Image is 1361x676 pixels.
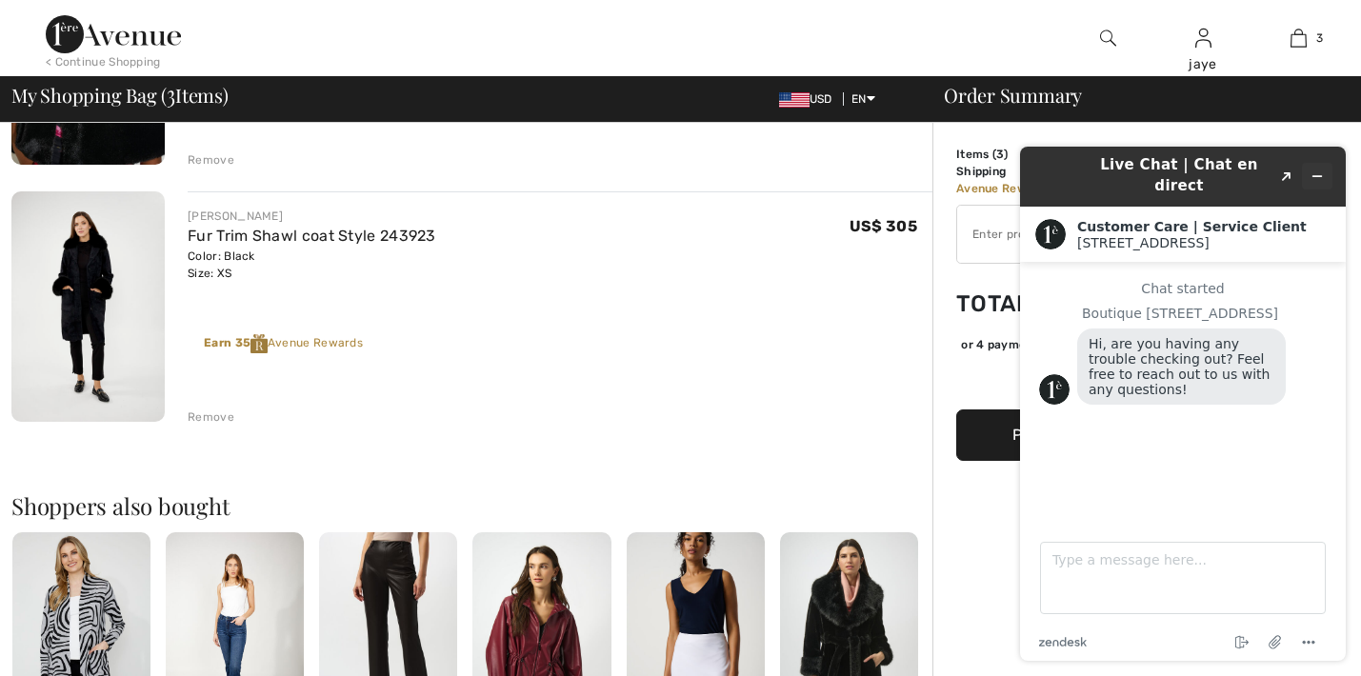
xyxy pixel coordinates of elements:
[45,13,84,30] span: Chat
[956,271,1075,336] td: Total
[957,206,1189,263] input: Promo code
[956,360,1242,403] iframe: PayPal-paypal
[204,334,363,353] div: Avenue Rewards
[1156,54,1250,74] div: jaye
[46,15,181,53] img: 1ère Avenue
[11,494,932,517] h2: Shoppers also bought
[1251,27,1345,50] a: 3
[188,227,436,245] a: Fur Trim Shawl coat Style 243923
[167,81,175,106] span: 3
[250,334,268,353] img: Reward-Logo.svg
[850,217,917,235] span: US$ 305
[1195,29,1211,47] a: Sign In
[961,336,1242,353] div: or 4 payments of with
[956,409,1242,461] button: Proceed to Payment
[1291,27,1307,50] img: My Bag
[1316,30,1323,47] span: 3
[1005,131,1361,676] iframe: Find more information here
[956,180,1075,197] td: Avenue Rewards
[996,148,1004,161] span: 3
[956,336,1242,360] div: or 4 payments ofUS$ 136.00withSezzle Click to learn more about Sezzle
[956,146,1075,163] td: Items ( )
[188,208,436,225] div: [PERSON_NAME]
[956,163,1075,180] td: Shipping
[1195,27,1211,50] img: My Info
[46,53,161,70] div: < Continue Shopping
[921,86,1350,105] div: Order Summary
[779,92,810,108] img: US Dollar
[851,92,875,106] span: EN
[188,151,234,169] div: Remove
[11,191,165,422] img: Fur Trim Shawl coat Style 243923
[779,92,840,106] span: USD
[188,248,436,282] div: Color: Black Size: XS
[204,336,268,349] strong: Earn 35
[1100,27,1116,50] img: search the website
[188,408,234,426] div: Remove
[11,86,229,105] span: My Shopping Bag ( Items)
